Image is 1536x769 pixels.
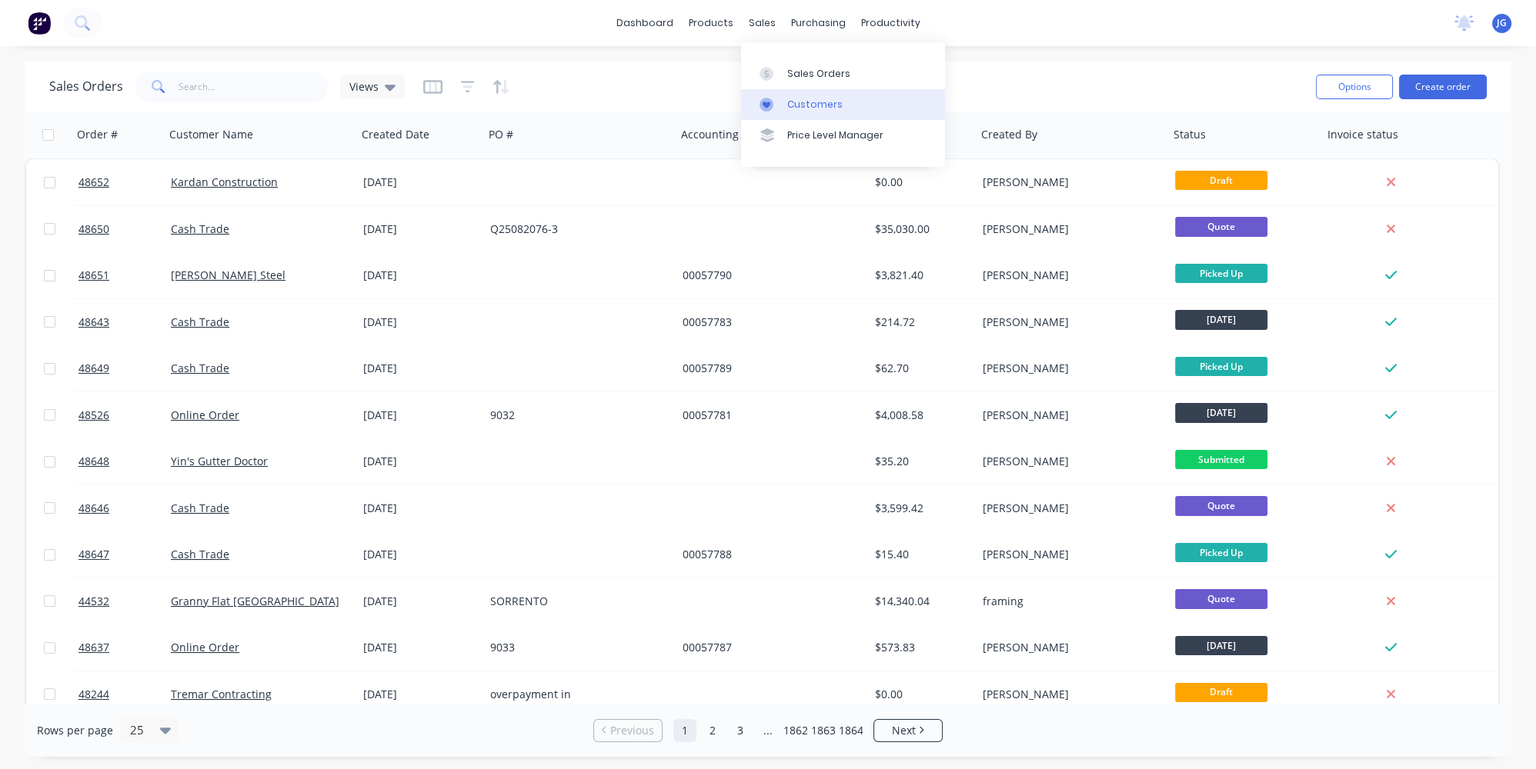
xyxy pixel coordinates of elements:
a: Previous page [594,723,662,738]
a: 48526 [78,392,171,438]
div: Status [1174,127,1206,142]
div: 00057789 [683,361,853,376]
div: Customers [787,98,843,112]
div: [PERSON_NAME] [983,640,1154,655]
div: Created Date [362,127,429,142]
div: $0.00 [875,687,966,702]
span: Quote [1175,217,1267,236]
div: [PERSON_NAME] [983,408,1154,423]
div: 00057787 [683,640,853,655]
a: Tremar Contracting [171,687,272,701]
div: Accounting Order # [681,127,783,142]
span: Submitted [1175,450,1267,469]
span: Views [349,78,379,95]
a: 48637 [78,624,171,671]
a: Price Level Manager [741,120,945,151]
span: 48244 [78,687,109,702]
div: $0.00 [875,175,966,190]
div: sales [741,12,783,35]
div: $14,340.04 [875,594,966,609]
div: framing [983,594,1154,609]
span: Picked Up [1175,357,1267,376]
button: Options [1316,75,1393,99]
span: 48649 [78,361,109,376]
div: [DATE] [363,361,478,376]
span: [DATE] [1175,310,1267,329]
a: 48650 [78,206,171,252]
div: Sales Orders [787,67,850,81]
div: [DATE] [363,175,478,190]
a: Page 1862 [784,719,807,742]
span: JG [1497,16,1507,30]
div: $15.40 [875,547,966,562]
div: 00057790 [683,268,853,283]
span: Draft [1175,683,1267,702]
span: 48643 [78,315,109,330]
div: [PERSON_NAME] [983,501,1154,516]
a: Page 2 [701,719,724,742]
div: $3,821.40 [875,268,966,283]
span: Rows per page [37,723,113,738]
a: 48244 [78,671,171,717]
a: [PERSON_NAME] Steel [171,268,285,282]
div: [DATE] [363,640,478,655]
div: [DATE] [363,408,478,423]
div: [DATE] [363,221,478,237]
span: 48648 [78,454,109,469]
span: Next [892,723,916,738]
div: [PERSON_NAME] [983,454,1154,469]
span: 48647 [78,547,109,562]
div: [DATE] [363,687,478,702]
div: $35.20 [875,454,966,469]
div: [PERSON_NAME] [983,268,1154,283]
a: Page 3 [729,719,752,742]
div: Price Level Manager [787,128,883,142]
div: [PERSON_NAME] [983,315,1154,330]
div: [PERSON_NAME] [983,547,1154,562]
div: 00057783 [683,315,853,330]
a: 48646 [78,485,171,531]
a: 48652 [78,159,171,205]
div: $214.72 [875,315,966,330]
a: 48643 [78,299,171,345]
a: Page 1863 [812,719,835,742]
a: Cash Trade [171,221,229,236]
div: 00057781 [683,408,853,423]
span: [DATE] [1175,636,1267,655]
div: SORRENTO [490,594,661,609]
span: Picked Up [1175,543,1267,562]
img: Factory [28,12,51,35]
a: Page 1 is your current page [673,719,696,742]
span: Draft [1175,171,1267,190]
div: [DATE] [363,501,478,516]
div: PO # [489,127,513,142]
a: Cash Trade [171,315,229,329]
span: 48651 [78,268,109,283]
a: Page 1864 [840,719,863,742]
div: Created By [981,127,1037,142]
a: 48647 [78,531,171,578]
a: 48648 [78,438,171,484]
span: 48646 [78,501,109,516]
span: 48637 [78,640,109,655]
a: Customers [741,89,945,120]
a: Sales Orders [741,58,945,88]
div: [DATE] [363,268,478,283]
span: Quote [1175,589,1267,608]
a: dashboard [609,12,681,35]
a: Jump forward [756,719,780,742]
div: $3,599.42 [875,501,966,516]
span: [DATE] [1175,403,1267,422]
div: [PERSON_NAME] [983,221,1154,237]
div: 00057788 [683,547,853,562]
div: $62.70 [875,361,966,376]
div: $35,030.00 [875,221,966,237]
div: Q25082076-3 [490,221,661,237]
div: Customer Name [169,127,253,142]
a: Online Order [171,408,239,422]
a: Kardan Construction [171,175,278,189]
ul: Pagination [587,719,949,742]
div: overpayment in [490,687,661,702]
div: [DATE] [363,315,478,330]
div: [DATE] [363,594,478,609]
